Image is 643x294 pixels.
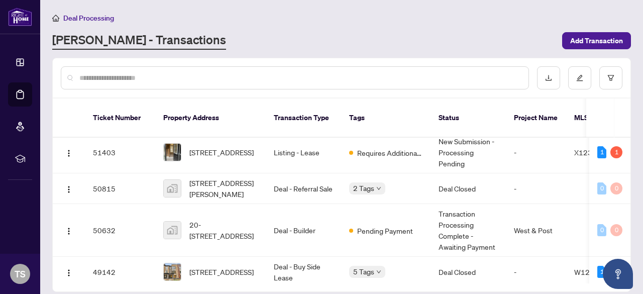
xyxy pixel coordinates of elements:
div: 0 [597,182,606,194]
td: - [506,257,566,287]
span: [STREET_ADDRESS] [189,266,254,277]
span: filter [607,74,614,81]
th: Property Address [155,99,266,138]
td: West & Post [506,204,566,257]
img: Logo [65,227,73,235]
div: 0 [610,224,622,236]
td: Deal Closed [431,257,506,287]
td: 50815 [85,173,155,204]
td: Transaction Processing Complete - Awaiting Payment [431,204,506,257]
td: Deal - Referral Sale [266,173,341,204]
span: [STREET_ADDRESS][PERSON_NAME] [189,177,258,200]
span: home [52,15,59,22]
div: 1 [610,146,622,158]
button: Logo [61,144,77,160]
img: logo [8,8,32,26]
a: [PERSON_NAME] - Transactions [52,32,226,50]
td: Deal Closed [431,173,506,204]
button: Logo [61,222,77,238]
img: Logo [65,269,73,277]
td: 49142 [85,257,155,287]
td: 51403 [85,132,155,173]
span: Deal Processing [63,14,114,23]
button: Add Transaction [562,32,631,49]
td: - [506,132,566,173]
span: down [376,269,381,274]
img: thumbnail-img [164,263,181,280]
button: Logo [61,180,77,197]
button: filter [599,66,622,89]
td: 50632 [85,204,155,257]
td: Deal - Buy Side Lease [266,257,341,287]
th: Tags [341,99,431,138]
span: 2 Tags [353,182,374,194]
span: edit [576,74,583,81]
td: - [506,173,566,204]
button: Logo [61,264,77,280]
img: Logo [65,185,73,193]
button: edit [568,66,591,89]
div: 0 [610,182,622,194]
img: Logo [65,149,73,157]
td: New Submission - Processing Pending [431,132,506,173]
div: 1 [597,266,606,278]
div: 1 [597,146,606,158]
span: 20-[STREET_ADDRESS] [189,219,258,241]
span: Requires Additional Docs [357,147,422,158]
span: W12252257 [574,267,617,276]
th: Project Name [506,99,566,138]
img: thumbnail-img [164,222,181,239]
td: Listing - Lease [266,132,341,173]
span: X12375009 [574,148,615,157]
button: download [537,66,560,89]
img: thumbnail-img [164,180,181,197]
span: [STREET_ADDRESS] [189,147,254,158]
span: Add Transaction [570,33,623,49]
div: 0 [597,224,606,236]
span: download [545,74,552,81]
span: TS [15,267,26,281]
button: Open asap [603,259,633,289]
th: Transaction Type [266,99,341,138]
span: down [376,186,381,191]
td: Deal - Builder [266,204,341,257]
span: 5 Tags [353,266,374,277]
span: Pending Payment [357,225,413,236]
th: Ticket Number [85,99,155,138]
th: Status [431,99,506,138]
th: MLS # [566,99,626,138]
img: thumbnail-img [164,144,181,161]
